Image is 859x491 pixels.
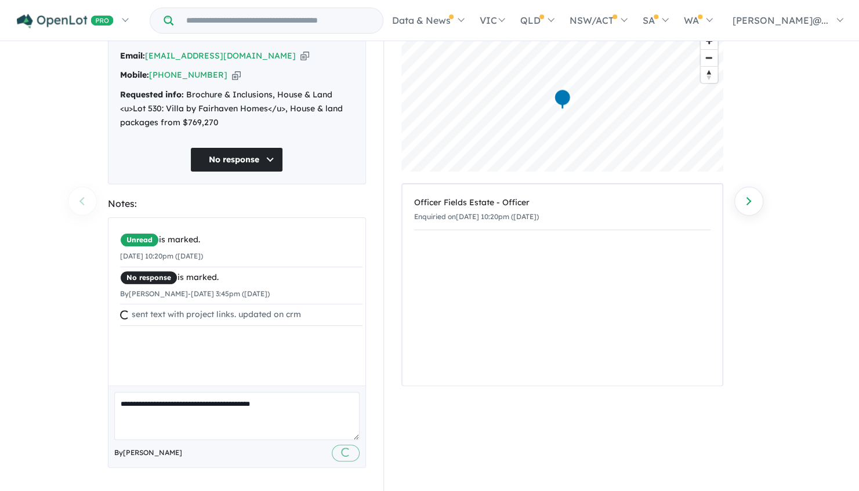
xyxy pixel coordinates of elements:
span: Reset bearing to north [701,67,717,83]
a: [EMAIL_ADDRESS][DOMAIN_NAME] [145,50,296,61]
span: sent text with project links. updated on crm [132,309,301,319]
a: Officer Fields Estate - OfficerEnquiried on[DATE] 10:20pm ([DATE]) [414,190,711,230]
input: Try estate name, suburb, builder or developer [176,8,380,33]
small: Enquiried on [DATE] 10:20pm ([DATE]) [414,212,539,221]
span: [PERSON_NAME]@... [733,14,828,26]
span: No response [120,271,177,285]
canvas: Map [401,27,723,172]
div: Notes: [108,196,366,212]
strong: Mobile: [120,70,149,80]
strong: Requested info: [120,89,184,100]
div: is marked. [120,233,363,247]
div: Map marker [553,89,571,110]
button: Reset bearing to north [701,66,717,83]
div: Officer Fields Estate - Officer [414,196,711,210]
span: By [PERSON_NAME] [114,447,182,459]
div: is marked. [120,271,363,285]
a: [PHONE_NUMBER] [149,70,227,80]
small: By [PERSON_NAME] - [DATE] 3:45pm ([DATE]) [120,289,270,298]
button: No response [190,147,283,172]
div: Brochure & Inclusions, House & Land <u>Lot 530: Villa by Fairhaven Homes</u>, House & land packag... [120,88,354,129]
span: Zoom out [701,50,717,66]
small: [DATE] 10:20pm ([DATE]) [120,252,203,260]
button: Zoom out [701,49,717,66]
span: Unread [120,233,159,247]
button: Copy [232,69,241,81]
strong: Email: [120,50,145,61]
button: Copy [300,50,309,62]
img: Openlot PRO Logo White [17,14,114,28]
